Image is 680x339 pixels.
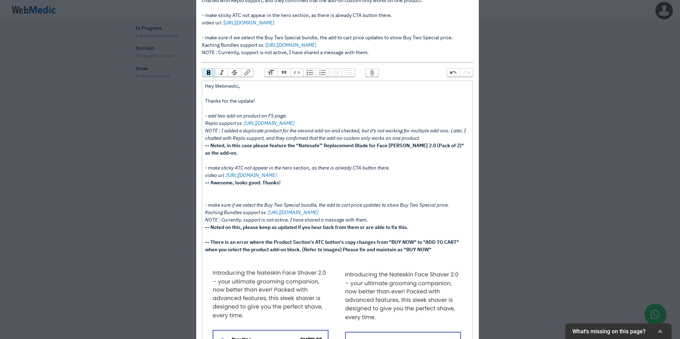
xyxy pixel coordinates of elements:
button: Heading [265,69,277,76]
button: Bold [202,69,215,76]
span: What's missing on this page? [572,328,656,335]
button: Quote [277,69,290,76]
strong: -- Awesome, looks good. Thanks! [205,180,280,185]
button: Decrease Level [329,69,342,76]
button: Increase Level [342,69,355,76]
em: - make sticky ATC not appear in the hero section, as there is already CTA button there. video url : [205,166,390,178]
a: [URL][DOMAIN_NAME] [266,43,316,48]
a: [URL][DOMAIN_NAME] [268,210,318,215]
a: [URL][DOMAIN_NAME] [244,121,294,126]
button: Show survey - What's missing on this page? [572,327,664,335]
em: - add two add-on product on FS page. Replo support ss : [205,114,287,126]
strong: -- Noted on this, please keep us updated if you hear back from them or are able to fix this. -- T... [205,225,459,252]
button: Link [241,69,254,76]
em: - make sure if we select the Buy Two Special bundle, the add to cart price updates to show Buy Tw... [205,203,449,215]
strong: -- Noted, in this case please feature the "Natesafe™ Replacement Blade for Face [PERSON_NAME] 2.0... [205,143,464,156]
a: [URL][DOMAIN_NAME] [227,173,277,178]
button: Attach Files [365,69,378,76]
button: Strikethrough [228,69,240,76]
a: [URL][DOMAIN_NAME] [224,21,274,25]
em: NOTE : Currently, support is not active, I have shared a message with them. [205,218,368,223]
button: Numbers [316,69,329,76]
button: Undo [447,69,460,76]
button: Redo [460,69,472,76]
div: Hey Webmedic, Thanks for the update! [205,83,470,269]
button: Italic [215,69,228,76]
button: Bullets [303,69,316,76]
button: Code [290,69,303,76]
em: NOTE : I added a duplicate product for the second add-on and checked, but it’s not working for mu... [205,128,466,141]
